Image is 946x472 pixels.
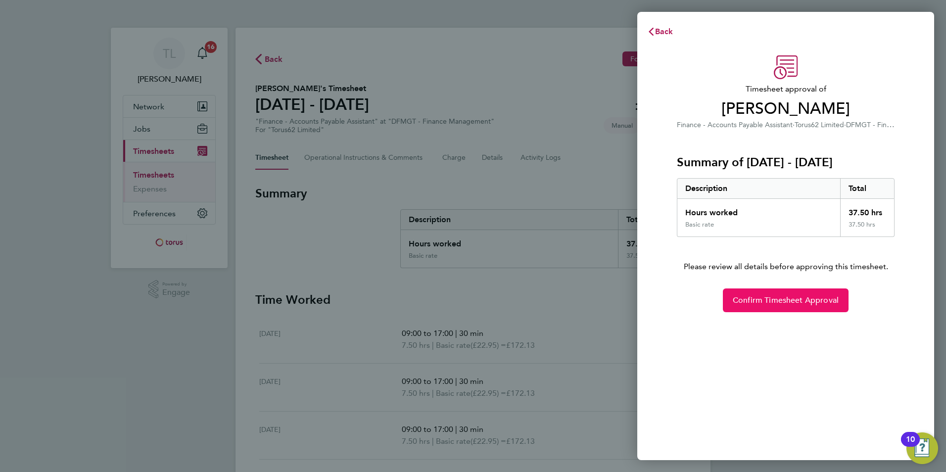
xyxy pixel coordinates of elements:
[665,237,906,273] p: Please review all details before approving this timesheet.
[723,288,849,312] button: Confirm Timesheet Approval
[685,221,714,229] div: Basic rate
[677,99,895,119] span: [PERSON_NAME]
[840,199,895,221] div: 37.50 hrs
[637,22,683,42] button: Back
[793,121,795,129] span: ·
[677,154,895,170] h3: Summary of [DATE] - [DATE]
[795,121,844,129] span: Torus62 Limited
[733,295,839,305] span: Confirm Timesheet Approval
[840,179,895,198] div: Total
[906,432,938,464] button: Open Resource Center, 10 new notifications
[840,221,895,236] div: 37.50 hrs
[846,120,946,129] span: DFMGT - Finance Management
[677,199,840,221] div: Hours worked
[677,179,840,198] div: Description
[844,121,846,129] span: ·
[677,83,895,95] span: Timesheet approval of
[906,439,915,452] div: 10
[677,121,793,129] span: Finance - Accounts Payable Assistant
[677,178,895,237] div: Summary of 18 - 24 Aug 2025
[655,27,673,36] span: Back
